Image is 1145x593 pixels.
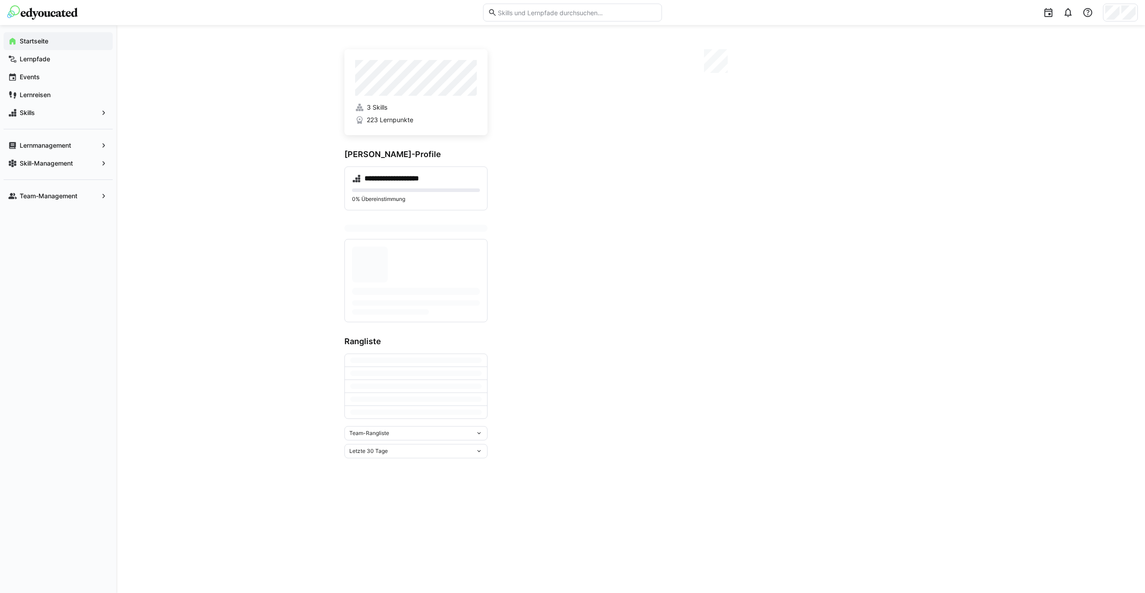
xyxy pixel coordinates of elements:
input: Skills und Lernpfade durchsuchen… [497,9,657,17]
p: 0% Übereinstimmung [352,196,480,203]
a: 3 Skills [355,103,477,112]
span: 223 Lernpunkte [367,115,413,124]
span: Letzte 30 Tage [349,448,388,455]
h3: Rangliste [344,337,488,346]
span: 3 Skills [367,103,387,112]
span: Team-Rangliste [349,430,389,437]
h3: [PERSON_NAME]-Profile [344,149,488,159]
